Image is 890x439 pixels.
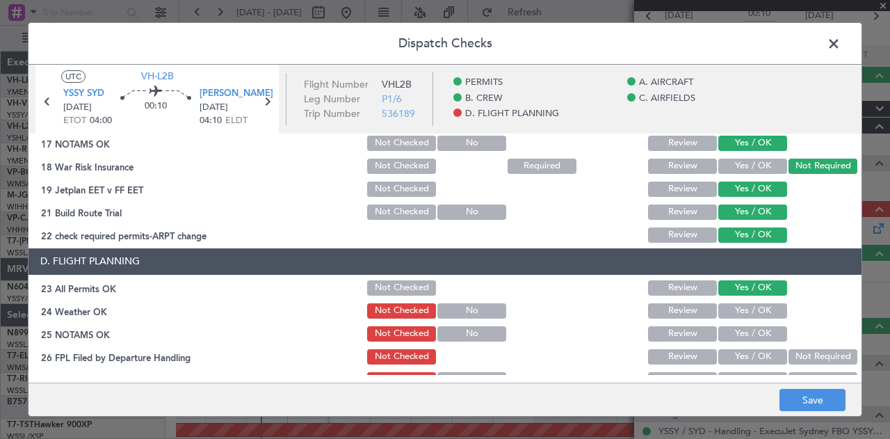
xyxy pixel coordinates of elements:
[788,159,857,174] button: Not Required
[718,349,787,365] button: Yes / OK
[639,92,695,106] span: C. AIRFIELDS
[718,372,787,388] button: Yes / OK
[29,23,861,65] header: Dispatch Checks
[648,136,717,151] button: Review
[788,372,857,388] button: Not Required
[648,205,717,220] button: Review
[718,303,787,319] button: Yes / OK
[788,349,857,365] button: Not Required
[718,228,787,243] button: Yes / OK
[648,303,717,319] button: Review
[648,280,717,296] button: Review
[718,182,787,197] button: Yes / OK
[648,372,717,388] button: Review
[648,182,717,197] button: Review
[648,349,717,365] button: Review
[648,228,717,243] button: Review
[718,280,787,296] button: Yes / OK
[648,159,717,174] button: Review
[648,326,717,342] button: Review
[779,389,845,411] button: Save
[718,326,787,342] button: Yes / OK
[718,136,787,151] button: Yes / OK
[718,205,787,220] button: Yes / OK
[718,159,787,174] button: Yes / OK
[639,76,693,90] span: A. AIRCRAFT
